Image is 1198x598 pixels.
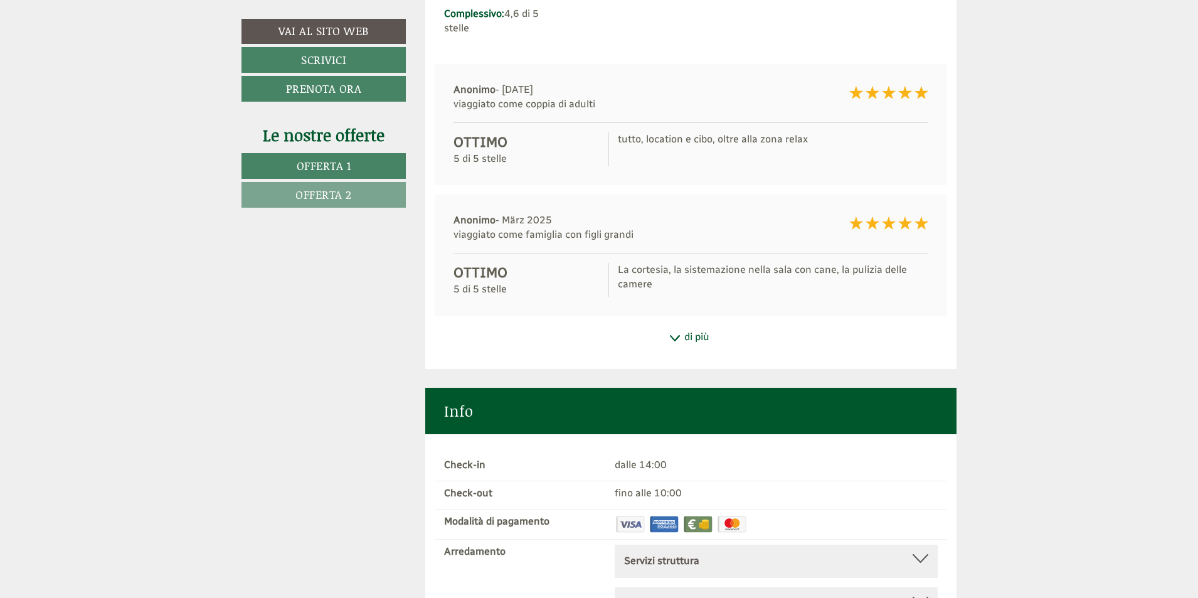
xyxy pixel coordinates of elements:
div: fino alle 10:00 [605,486,947,501]
div: - [DATE] [444,83,773,112]
div: di più [425,325,957,350]
div: dalle 14:00 [605,458,947,473]
label: Check-out [444,486,492,501]
div: - März 2025 [444,213,773,242]
div: La cortesia, la sistemazione nella sala con cane, la pulizia delle camere [608,263,938,297]
img: Maestro [716,515,748,534]
span: Offerta 1 [297,158,351,174]
img: Contanti [682,515,714,534]
label: Modalità di pagamento [444,515,549,529]
img: Visa [615,515,646,534]
div: Ottimo [453,263,599,282]
span: Offerta 2 [295,186,352,203]
strong: Anonimo [453,83,496,95]
label: Arredamento [444,545,506,559]
div: Le nostre offerte [241,124,406,147]
div: 5 di 5 stelle [444,263,608,297]
span: Complessivo: [444,8,504,19]
div: viaggiato come famiglia con figli grandi [453,228,764,242]
strong: Anonimo [453,214,496,226]
div: viaggiato come coppia di adulti [453,97,764,112]
a: Scrivici [241,47,406,73]
b: Servizi struttura [624,555,699,567]
div: 5 di 5 stelle [444,132,608,166]
img: American Express [649,515,680,534]
div: Ottimo [453,132,599,152]
label: Check-in [444,458,485,473]
div: tutto, location e cibo, oltre alla zona relax [608,132,938,166]
a: Prenota ora [241,76,406,102]
div: Info [425,388,957,434]
a: Vai al sito web [241,19,406,44]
